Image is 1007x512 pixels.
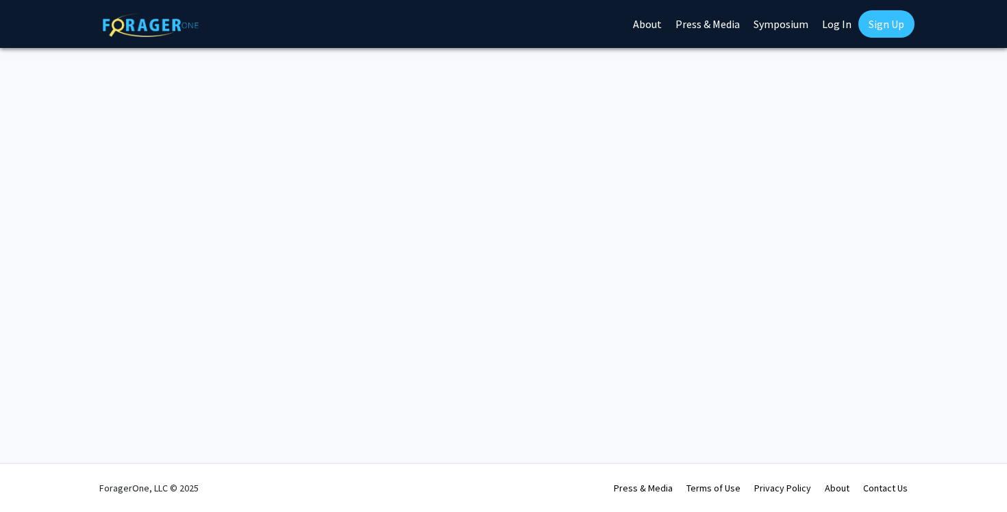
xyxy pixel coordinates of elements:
a: About [825,482,849,494]
a: Press & Media [614,482,673,494]
a: Privacy Policy [754,482,811,494]
div: ForagerOne, LLC © 2025 [99,464,199,512]
a: Contact Us [863,482,908,494]
a: Terms of Use [686,482,741,494]
img: ForagerOne Logo [103,13,199,37]
a: Sign Up [858,10,915,38]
